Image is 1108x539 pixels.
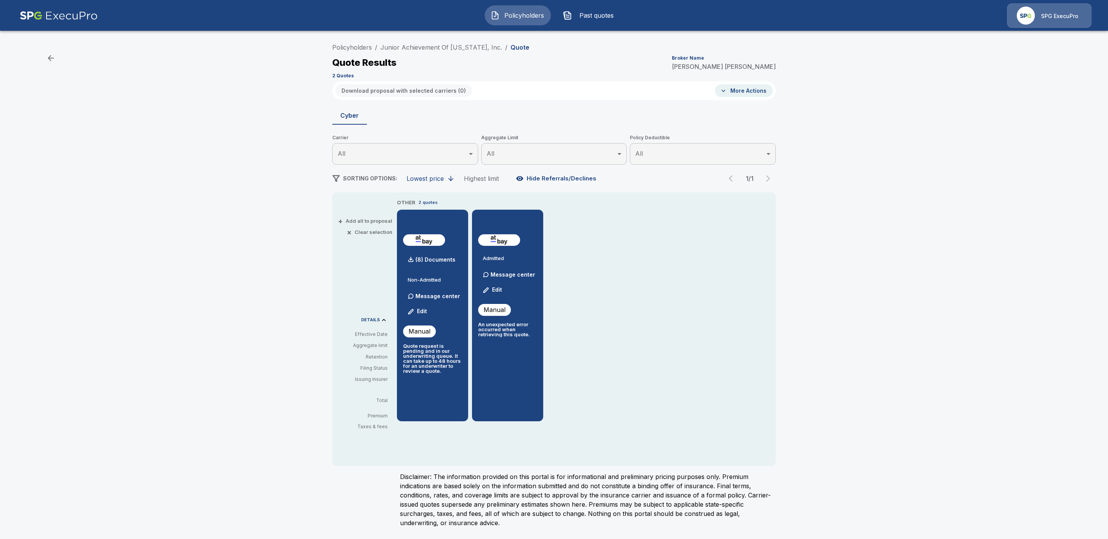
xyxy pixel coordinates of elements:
p: Disclaimer: The information provided on this portal is for informational and preliminary pricing ... [400,472,776,527]
button: Past quotes IconPast quotes [557,5,623,25]
p: Broker Name [672,56,704,60]
nav: breadcrumb [332,43,529,52]
button: Cyber [332,106,367,125]
span: Aggregate Limit [481,134,627,142]
p: Admitted [483,256,537,261]
p: DETAILS [361,318,380,322]
p: Total [338,398,394,403]
button: Edit [405,304,431,319]
button: +Add all to proposal [340,219,392,224]
button: Edit [480,282,506,298]
p: OTHER [397,199,415,207]
img: atbaycybersurplus [406,234,442,246]
p: Message center [415,292,460,300]
img: Past quotes Icon [563,11,572,20]
img: Policyholders Icon [490,11,500,20]
button: Download proposal with selected carriers (0) [335,84,472,97]
p: Aggregate limit [338,342,388,349]
li: / [375,43,377,52]
p: Manual [408,327,430,336]
p: An unexpected error occurred when retrieving this quote. [478,322,537,337]
button: Hide Referrals/Declines [514,171,599,186]
p: Issuing Insurer [338,376,388,383]
p: Non-Admitted [408,277,462,282]
a: Policyholders [332,43,372,51]
img: AA Logo [20,3,98,28]
p: Quote Results [332,58,397,67]
span: Policyholders [503,11,545,20]
button: Policyholders IconPolicyholders [485,5,551,25]
p: Quote [510,44,529,50]
span: All [487,150,494,157]
a: Agency IconSPG ExecuPro [1007,3,1091,28]
a: Junior Achievement Of [US_STATE], Inc. [380,43,502,51]
span: Past quotes [575,11,618,20]
span: Policy Deductible [630,134,776,142]
img: atbaycybersurplus [481,234,517,246]
span: + [338,219,343,224]
div: Lowest price [407,175,444,182]
span: SORTING OPTIONS: [343,175,397,182]
div: Highest limit [464,175,499,182]
p: 2 [418,199,421,206]
img: Agency Icon [1017,7,1035,25]
p: (8) Documents [415,257,455,262]
p: Manual [484,305,505,314]
span: × [347,230,351,235]
p: [PERSON_NAME] [PERSON_NAME] [672,63,776,70]
p: Premium [338,414,394,418]
p: SPG ExecuPro [1041,12,1078,20]
p: quotes [423,199,438,206]
p: Taxes & fees [338,424,394,429]
p: Retention [338,354,388,360]
p: Effective Date [338,331,388,338]
p: Quote request is pending and in our underwriting queue. It can take up to 48 hours for an underwr... [403,344,462,374]
p: 2 Quotes [332,73,354,78]
p: Message center [490,270,535,279]
button: ×Clear selection [348,230,392,235]
p: Filing Status [338,365,388,372]
button: More Actions [715,84,773,97]
span: All [635,150,643,157]
span: Carrier [332,134,478,142]
li: / [505,43,507,52]
p: 1 / 1 [742,175,757,182]
span: All [338,150,345,157]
